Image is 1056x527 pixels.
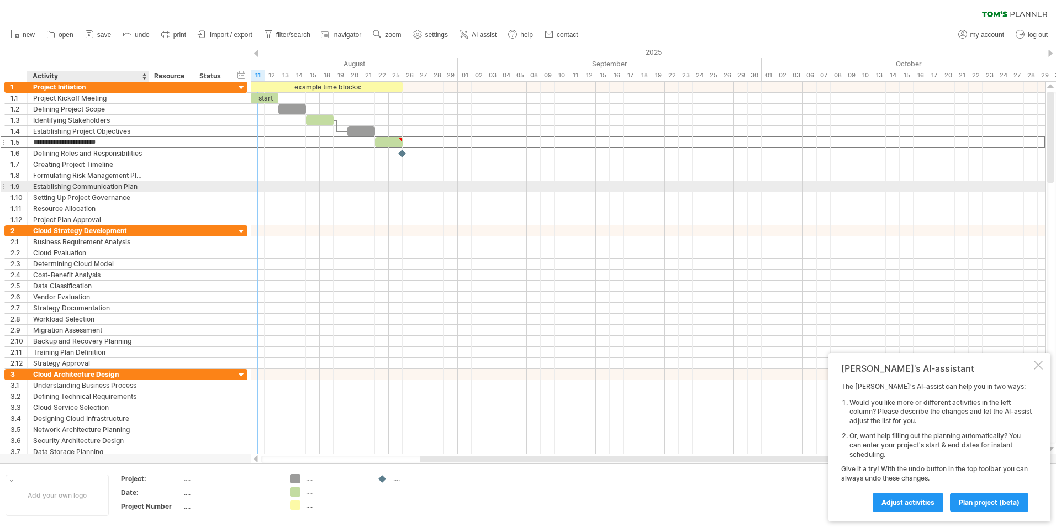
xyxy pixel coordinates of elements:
[950,493,1028,512] a: plan project (beta)
[803,70,817,81] div: Monday, 6 October 2025
[10,236,27,247] div: 2.1
[955,70,969,81] div: Tuesday, 21 October 2025
[555,70,568,81] div: Wednesday, 10 September 2025
[849,398,1032,426] li: Would you like more or different activities in the left column? Please describe the changes and l...
[370,28,404,42] a: zoom
[955,28,1007,42] a: my account
[970,31,1004,39] span: my account
[881,498,934,507] span: Adjust activities
[361,70,375,81] div: Thursday, 21 August 2025
[527,70,541,81] div: Monday, 8 September 2025
[651,70,665,81] div: Friday, 19 September 2025
[10,82,27,92] div: 1
[1024,70,1038,81] div: Tuesday, 28 October 2025
[959,498,1020,507] span: plan project (beta)
[10,270,27,280] div: 2.4
[82,28,114,42] a: save
[278,70,292,81] div: Wednesday, 13 August 2025
[33,281,143,291] div: Data Classification
[499,70,513,81] div: Thursday, 4 September 2025
[10,225,27,236] div: 2
[10,336,27,346] div: 2.10
[195,28,256,42] a: import / export
[265,70,278,81] div: Tuesday, 12 August 2025
[1038,70,1052,81] div: Wednesday, 29 October 2025
[458,58,762,70] div: September 2025
[10,314,27,324] div: 2.8
[706,70,720,81] div: Thursday, 25 September 2025
[33,192,143,203] div: Setting Up Project Governance
[306,70,320,81] div: Friday, 15 August 2025
[762,70,775,81] div: Wednesday, 1 October 2025
[33,391,143,402] div: Defining Technical Requirements
[416,70,430,81] div: Wednesday, 27 August 2025
[10,259,27,269] div: 2.3
[173,31,186,39] span: print
[33,170,143,181] div: Formulating Risk Management Plan
[873,493,943,512] a: Adjust activities
[886,70,900,81] div: Tuesday, 14 October 2025
[775,70,789,81] div: Thursday, 2 October 2025
[10,93,27,103] div: 1.1
[33,203,143,214] div: Resource Allocation
[10,380,27,391] div: 3.1
[23,31,35,39] span: new
[425,31,448,39] span: settings
[33,93,143,103] div: Project Kickoff Meeting
[10,181,27,192] div: 1.9
[10,303,27,313] div: 2.7
[1013,28,1051,42] a: log out
[199,71,224,82] div: Status
[10,325,27,335] div: 2.9
[403,70,416,81] div: Tuesday, 26 August 2025
[121,502,182,511] div: Project Number
[941,70,955,81] div: Monday, 20 October 2025
[251,82,403,92] div: example time blocks:
[10,413,27,424] div: 3.4
[154,71,188,82] div: Resource
[10,137,27,147] div: 1.5
[10,281,27,291] div: 2.5
[251,93,278,103] div: start
[969,70,983,81] div: Wednesday, 22 October 2025
[393,474,453,483] div: ....
[637,70,651,81] div: Thursday, 18 September 2025
[320,70,334,81] div: Monday, 18 August 2025
[841,363,1032,374] div: [PERSON_NAME]'s AI-assistant
[33,247,143,258] div: Cloud Evaluation
[542,28,582,42] a: contact
[184,488,277,497] div: ....
[184,502,277,511] div: ....
[568,70,582,81] div: Thursday, 11 September 2025
[410,28,451,42] a: settings
[135,31,150,39] span: undo
[900,70,914,81] div: Wednesday, 15 October 2025
[33,402,143,413] div: Cloud Service Selection
[159,28,189,42] a: print
[306,500,366,510] div: ....
[557,31,578,39] span: contact
[33,115,143,125] div: Identifying Stakeholders
[33,181,143,192] div: Establishing Communication Plan
[168,58,458,70] div: August 2025
[10,435,27,446] div: 3.6
[251,70,265,81] div: Monday, 11 August 2025
[6,475,109,516] div: Add your own logo
[10,424,27,435] div: 3.5
[734,70,748,81] div: Monday, 29 September 2025
[292,70,306,81] div: Thursday, 14 August 2025
[261,28,314,42] a: filter/search
[33,148,143,159] div: Defining Roles and Responsibilities
[347,70,361,81] div: Wednesday, 20 August 2025
[485,70,499,81] div: Wednesday, 3 September 2025
[33,126,143,136] div: Establishing Project Objectives
[513,70,527,81] div: Friday, 5 September 2025
[430,70,444,81] div: Thursday, 28 August 2025
[33,314,143,324] div: Workload Selection
[97,31,111,39] span: save
[720,70,734,81] div: Friday, 26 September 2025
[33,369,143,380] div: Cloud Architecture Design
[33,435,143,446] div: Security Architecture Design
[10,347,27,357] div: 2.11
[120,28,153,42] a: undo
